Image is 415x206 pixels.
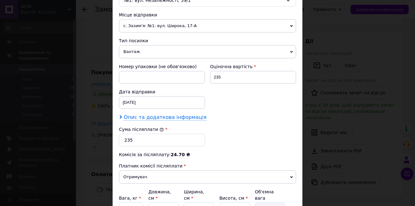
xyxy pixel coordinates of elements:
[119,19,296,32] span: с. Зазим'я: №1: вул. Широка, 17-А
[119,63,205,70] div: Номер упаковки (не обов'язково)
[119,196,141,201] label: Вага, кг
[210,63,296,70] div: Оціночна вартість
[119,151,296,158] div: Комісія за післяплату:
[119,89,205,95] div: Дата відправки
[119,170,296,184] span: Отримувач
[255,189,285,201] div: Об'ємна вага
[124,114,207,121] span: Опис та додаткова інформація
[148,189,171,201] label: Довжина, см
[119,163,183,168] span: Платник комісії післяплати
[184,189,204,201] label: Ширина, см
[119,127,164,132] label: Сума післяплати
[119,12,157,17] span: Місце відправки
[119,45,296,58] span: Вантаж
[219,196,248,201] label: Висота, см
[119,38,148,43] span: Тип посилки
[171,152,190,157] span: 24.70 ₴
